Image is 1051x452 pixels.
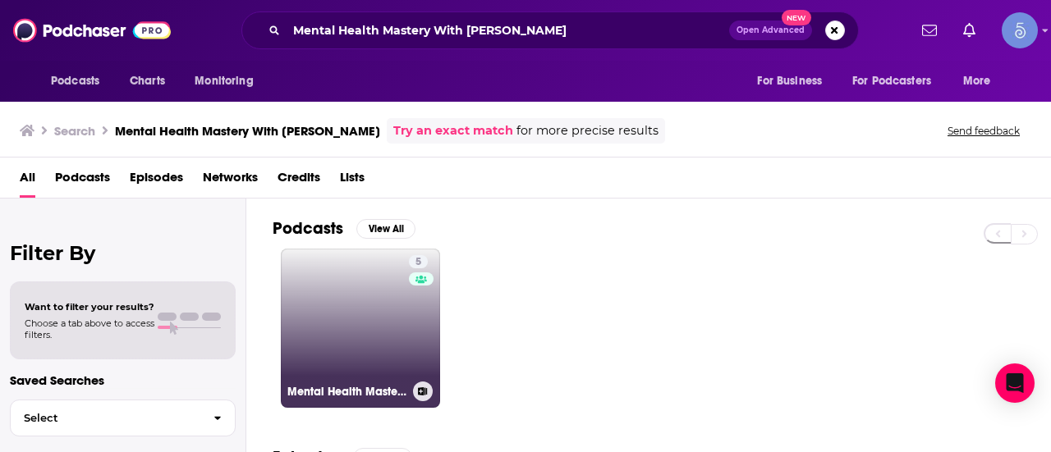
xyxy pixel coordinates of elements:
h3: Mental Health Mastery With [PERSON_NAME] [287,385,406,399]
button: open menu [842,66,955,97]
button: Open AdvancedNew [729,21,812,40]
a: Networks [203,164,258,198]
a: All [20,164,35,198]
button: Send feedback [943,124,1025,138]
h3: Search [54,123,95,139]
img: Podchaser - Follow, Share and Rate Podcasts [13,15,171,46]
span: For Podcasters [852,70,931,93]
p: Saved Searches [10,372,236,388]
a: Charts [119,66,175,97]
button: open menu [746,66,842,97]
button: open menu [952,66,1012,97]
span: Monitoring [195,70,253,93]
span: Logged in as Spiral5-G1 [1002,12,1038,48]
a: PodcastsView All [273,218,415,239]
input: Search podcasts, credits, & more... [287,17,729,43]
span: Choose a tab above to access filters. [25,317,154,340]
button: View All [356,219,415,239]
span: Podcasts [51,70,99,93]
a: Show notifications dropdown [916,16,943,44]
img: User Profile [1002,12,1038,48]
span: Open Advanced [737,26,805,34]
h2: Podcasts [273,218,343,239]
div: Search podcasts, credits, & more... [241,11,859,49]
span: 5 [415,254,421,271]
button: Show profile menu [1002,12,1038,48]
a: Show notifications dropdown [957,16,982,44]
span: More [963,70,991,93]
button: Select [10,399,236,436]
span: New [782,10,811,25]
span: Charts [130,70,165,93]
h2: Filter By [10,241,236,265]
span: For Business [757,70,822,93]
span: Want to filter your results? [25,301,154,313]
a: Episodes [130,164,183,198]
button: open menu [183,66,274,97]
a: Try an exact match [393,121,513,140]
span: for more precise results [516,121,659,140]
a: 5Mental Health Mastery With [PERSON_NAME] [281,249,440,408]
h3: Mental Health Mastery With [PERSON_NAME] [115,123,380,139]
a: Podcasts [55,164,110,198]
button: open menu [39,66,121,97]
div: Open Intercom Messenger [995,363,1035,403]
a: Lists [340,164,365,198]
span: Select [11,413,200,423]
a: 5 [409,255,428,268]
a: Credits [278,164,320,198]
